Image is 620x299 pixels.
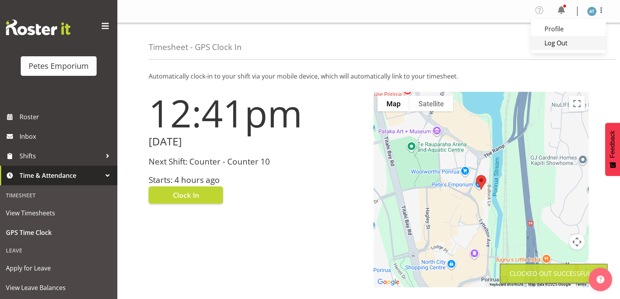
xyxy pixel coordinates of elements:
[6,227,111,238] span: GPS Time Clock
[376,277,401,287] img: Google
[20,111,113,123] span: Roster
[149,72,589,81] p: Automatically clock-in to your shift via your mobile device, which will automatically link to you...
[149,136,364,148] h2: [DATE]
[569,234,585,250] button: Map camera controls
[6,262,111,274] span: Apply for Leave
[2,223,115,242] a: GPS Time Clock
[2,203,115,223] a: View Timesheets
[20,150,102,162] span: Shifts
[531,22,606,36] a: Profile
[569,96,585,111] button: Toggle fullscreen view
[490,282,523,287] button: Keyboard shortcuts
[2,278,115,297] a: View Leave Balances
[2,187,115,203] div: Timesheet
[149,157,364,166] h3: Next Shift: Counter - Counter 10
[569,262,585,278] button: Drag Pegman onto the map to open Street View
[29,60,89,72] div: Petes Emporium
[6,20,70,35] img: Rosterit website logo
[609,131,616,158] span: Feedback
[149,175,364,184] h3: Starts: 4 hours ago
[510,269,598,278] div: Clocked out Successfully
[377,96,410,111] button: Show street map
[528,282,571,286] span: Map data ©2025 Google
[6,282,111,294] span: View Leave Balances
[575,282,586,286] a: Terms (opens in new tab)
[376,277,401,287] a: Open this area in Google Maps (opens a new window)
[149,186,223,204] button: Clock In
[6,207,111,219] span: View Timesheets
[20,170,102,181] span: Time & Attendance
[2,258,115,278] a: Apply for Leave
[149,92,364,134] h1: 12:41pm
[531,36,606,50] a: Log Out
[2,242,115,258] div: Leave
[605,123,620,176] button: Feedback - Show survey
[597,276,604,283] img: help-xxl-2.png
[149,43,242,52] h4: Timesheet - GPS Clock In
[410,96,453,111] button: Show satellite imagery
[173,190,199,200] span: Clock In
[20,131,113,142] span: Inbox
[587,7,597,16] img: alex-micheal-taniwha5364.jpg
